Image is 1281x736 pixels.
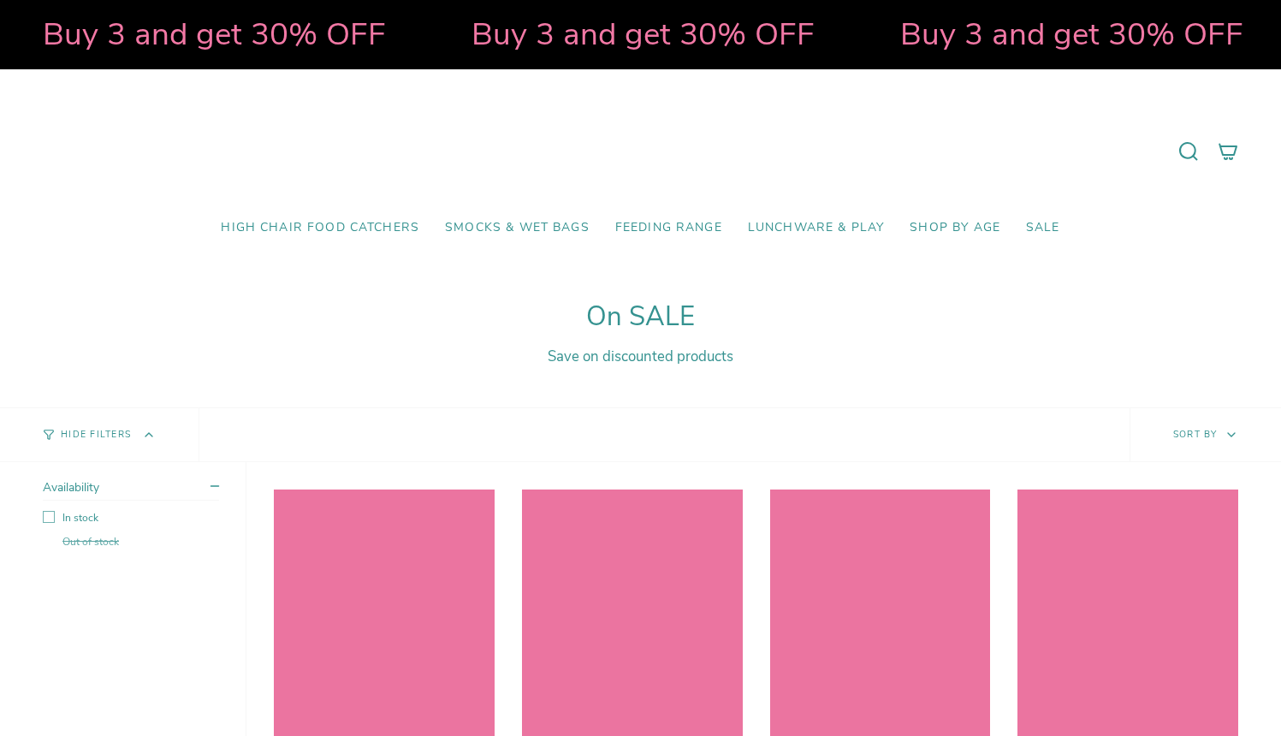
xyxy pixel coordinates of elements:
span: Shop by Age [910,221,1000,235]
strong: Buy 3 and get 30% OFF [900,13,1243,56]
label: In stock [43,511,219,525]
a: Feeding Range [602,208,735,248]
button: Sort by [1130,408,1281,461]
summary: Availability [43,479,219,501]
strong: Buy 3 and get 30% OFF [471,13,815,56]
a: Mumma’s Little Helpers [493,95,788,208]
span: SALE [1026,221,1060,235]
a: Smocks & Wet Bags [432,208,602,248]
strong: Buy 3 and get 30% OFF [43,13,386,56]
a: Lunchware & Play [735,208,897,248]
span: Smocks & Wet Bags [445,221,590,235]
a: Shop by Age [897,208,1013,248]
span: Availability [43,479,99,496]
span: Lunchware & Play [748,221,884,235]
div: Save on discounted products [43,347,1238,366]
a: High Chair Food Catchers [208,208,432,248]
span: Feeding Range [615,221,722,235]
a: SALE [1013,208,1073,248]
span: Hide Filters [61,430,131,440]
span: High Chair Food Catchers [221,221,419,235]
span: Sort by [1173,428,1218,441]
h1: On SALE [43,301,1238,333]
